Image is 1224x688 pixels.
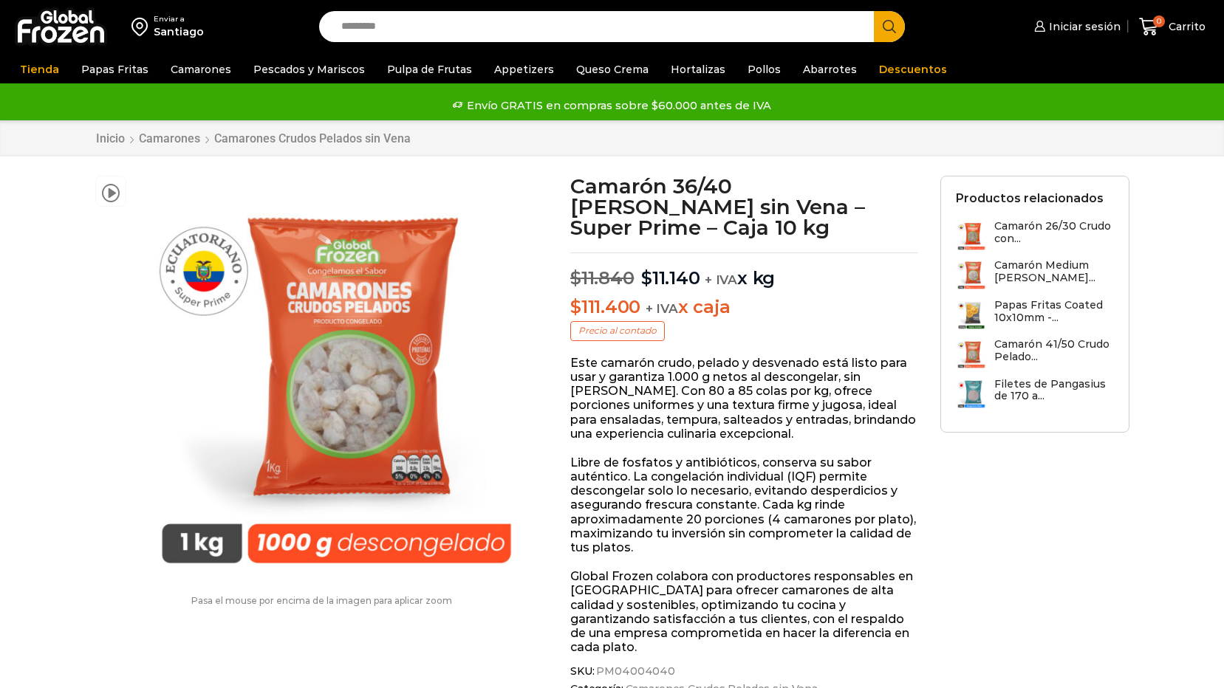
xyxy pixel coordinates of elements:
[994,338,1114,363] h3: Camarón 41/50 Crudo Pelado...
[641,267,652,289] span: $
[594,665,675,678] span: PM04004040
[246,55,372,83] a: Pescados y Mariscos
[74,55,156,83] a: Papas Fritas
[874,11,905,42] button: Search button
[663,55,733,83] a: Hortalizas
[1030,12,1121,41] a: Iniciar sesión
[154,14,204,24] div: Enviar a
[213,131,411,145] a: Camarones Crudos Pelados sin Vena
[994,378,1114,403] h3: Filetes de Pangasius de 170 a...
[1153,16,1165,27] span: 0
[740,55,788,83] a: Pollos
[956,259,1114,291] a: Camarón Medium [PERSON_NAME]...
[570,267,634,289] bdi: 11.840
[956,378,1114,410] a: Filetes de Pangasius de 170 a...
[95,596,549,606] p: Pasa el mouse por encima de la imagen para aplicar zoom
[380,55,479,83] a: Pulpa de Frutas
[994,259,1114,284] h3: Camarón Medium [PERSON_NAME]...
[956,338,1114,370] a: Camarón 41/50 Crudo Pelado...
[1135,10,1209,44] a: 0 Carrito
[95,131,411,145] nav: Breadcrumb
[570,569,918,654] p: Global Frozen colabora con productores responsables en [GEOGRAPHIC_DATA] para ofrecer camarones d...
[796,55,864,83] a: Abarrotes
[570,297,918,318] p: x caja
[570,356,918,441] p: Este camarón crudo, pelado y desvenado está listo para usar y garantiza 1.000 g netos al desconge...
[1045,19,1121,34] span: Iniciar sesión
[705,272,737,287] span: + IVA
[994,220,1114,245] h3: Camarón 26/30 Crudo con...
[570,665,918,678] span: SKU:
[138,131,201,145] a: Camarones
[646,301,678,316] span: + IVA
[487,55,561,83] a: Appetizers
[134,176,539,581] img: PM04004040
[956,299,1114,331] a: Papas Fritas Coated 10x10mm -...
[570,252,918,289] p: x kg
[956,220,1114,252] a: Camarón 26/30 Crudo con...
[13,55,66,83] a: Tienda
[1165,19,1206,34] span: Carrito
[570,296,640,317] bdi: 111.400
[163,55,239,83] a: Camarones
[95,131,126,145] a: Inicio
[569,55,656,83] a: Queso Crema
[131,14,154,39] img: address-field-icon.svg
[570,176,918,238] h1: Camarón 36/40 [PERSON_NAME] sin Vena – Super Prime – Caja 10 kg
[570,296,581,317] span: $
[154,24,204,39] div: Santiago
[570,455,918,554] p: Libre de fosfatos y antibióticos, conserva su sabor auténtico. La congelación individual (IQF) pe...
[956,191,1104,205] h2: Productos relacionados
[994,299,1114,324] h3: Papas Fritas Coated 10x10mm -...
[570,267,581,289] span: $
[641,267,700,289] bdi: 11.140
[570,321,665,340] p: Precio al contado
[872,55,954,83] a: Descuentos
